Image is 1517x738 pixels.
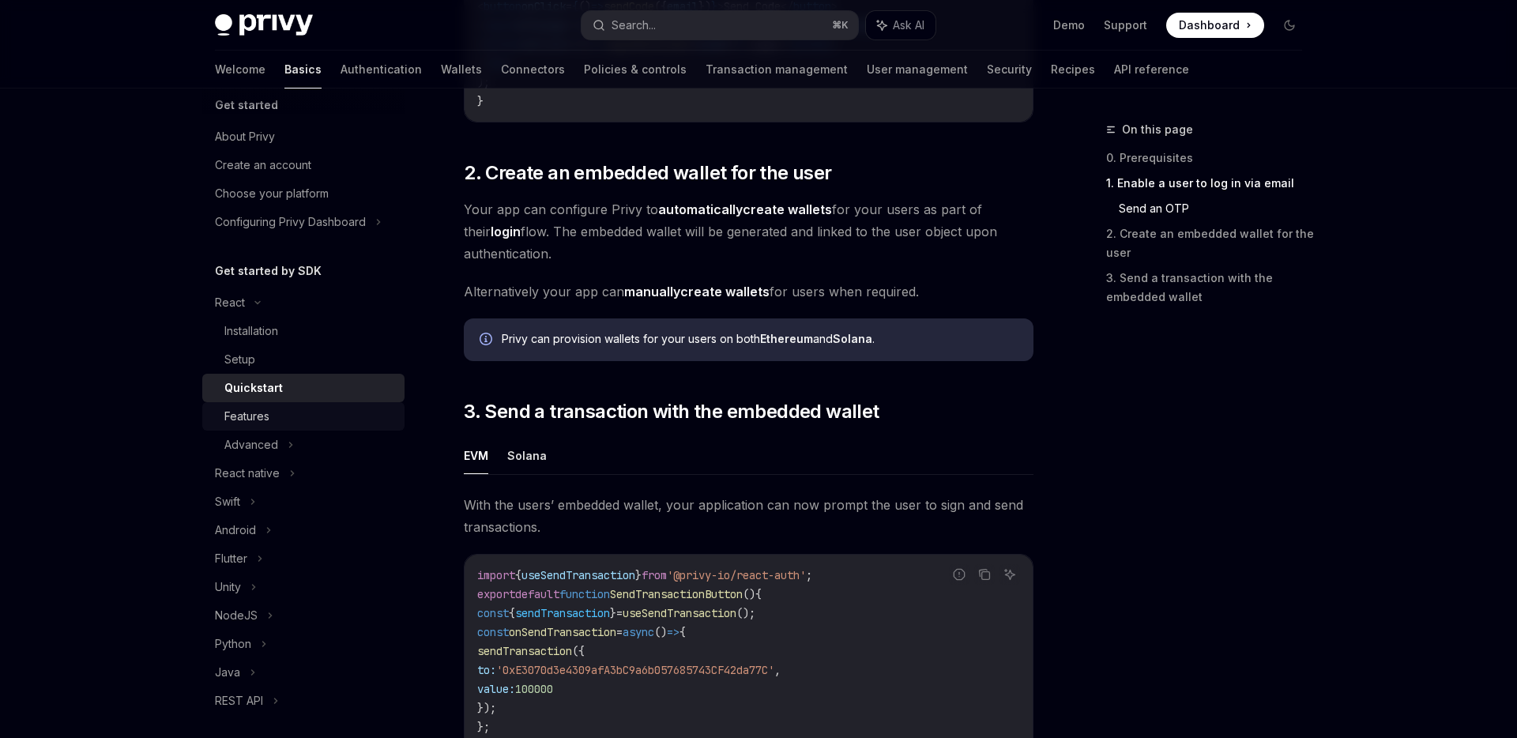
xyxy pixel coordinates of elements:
[477,587,515,601] span: export
[624,284,770,300] a: manuallycreate wallets
[224,407,269,426] div: Features
[559,587,610,601] span: function
[501,51,565,88] a: Connectors
[464,399,879,424] span: 3. Send a transaction with the embedded wallet
[1119,196,1315,221] a: Send an OTP
[224,378,283,397] div: Quickstart
[736,606,755,620] span: ();
[679,625,686,639] span: {
[612,16,656,35] div: Search...
[477,720,490,734] span: };
[1179,17,1240,33] span: Dashboard
[1106,265,1315,310] a: 3. Send a transaction with the embedded wallet
[654,625,667,639] span: ()
[215,14,313,36] img: dark logo
[1051,51,1095,88] a: Recipes
[833,332,872,345] strong: Solana
[999,564,1020,585] button: Ask AI
[477,94,484,108] span: }
[623,606,736,620] span: useSendTransaction
[215,492,240,511] div: Swift
[480,333,495,348] svg: Info
[215,663,240,682] div: Java
[623,625,654,639] span: async
[215,262,322,281] h5: Get started by SDK
[477,606,509,620] span: const
[610,606,616,620] span: }
[987,51,1032,88] a: Security
[667,625,679,639] span: =>
[477,682,515,696] span: value:
[572,644,585,658] span: ({
[215,521,256,540] div: Android
[616,625,623,639] span: =
[464,494,1033,538] span: With the users’ embedded wallet, your application can now prompt the user to sign and send transa...
[215,464,280,483] div: React native
[760,332,813,345] strong: Ethereum
[202,151,405,179] a: Create an account
[215,606,258,625] div: NodeJS
[284,51,322,88] a: Basics
[893,17,924,33] span: Ask AI
[202,402,405,431] a: Features
[774,663,781,677] span: ,
[215,691,263,710] div: REST API
[743,587,755,601] span: ()
[658,201,743,217] strong: automatically
[202,345,405,374] a: Setup
[464,160,831,186] span: 2. Create an embedded wallet for the user
[215,184,329,203] div: Choose your platform
[477,568,515,582] span: import
[1166,13,1264,38] a: Dashboard
[509,606,515,620] span: {
[215,293,245,312] div: React
[1122,120,1193,139] span: On this page
[341,51,422,88] a: Authentication
[491,224,521,239] strong: login
[215,51,265,88] a: Welcome
[1106,145,1315,171] a: 0. Prerequisites
[477,701,496,715] span: });
[610,587,743,601] span: SendTransactionButton
[949,564,969,585] button: Report incorrect code
[464,198,1033,265] span: Your app can configure Privy to for your users as part of their flow. The embedded wallet will be...
[464,281,1033,303] span: Alternatively your app can for users when required.
[635,568,642,582] span: }
[477,644,572,658] span: sendTransaction
[224,322,278,341] div: Installation
[202,317,405,345] a: Installation
[867,51,968,88] a: User management
[502,331,1018,348] div: Privy can provision wallets for your users on both and .
[224,350,255,369] div: Setup
[521,568,635,582] span: useSendTransaction
[1277,13,1302,38] button: Toggle dark mode
[215,634,251,653] div: Python
[515,568,521,582] span: {
[477,625,509,639] span: const
[667,568,806,582] span: '@privy-io/react-auth'
[1104,17,1147,33] a: Support
[1114,51,1189,88] a: API reference
[624,284,680,299] strong: manually
[224,435,278,454] div: Advanced
[215,578,241,597] div: Unity
[1106,171,1315,196] a: 1. Enable a user to log in via email
[706,51,848,88] a: Transaction management
[202,122,405,151] a: About Privy
[866,11,935,40] button: Ask AI
[1106,221,1315,265] a: 2. Create an embedded wallet for the user
[507,437,547,474] button: Solana
[515,606,610,620] span: sendTransaction
[616,606,623,620] span: =
[202,374,405,402] a: Quickstart
[582,11,858,40] button: Search...⌘K
[1053,17,1085,33] a: Demo
[509,625,616,639] span: onSendTransaction
[658,201,832,218] a: automaticallycreate wallets
[515,587,559,601] span: default
[215,213,366,232] div: Configuring Privy Dashboard
[974,564,995,585] button: Copy the contents from the code block
[477,663,496,677] span: to:
[215,549,247,568] div: Flutter
[215,127,275,146] div: About Privy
